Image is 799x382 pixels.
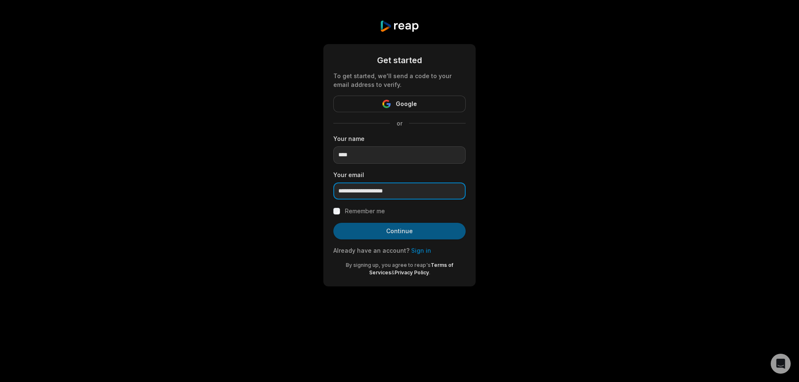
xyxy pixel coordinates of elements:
[333,170,466,179] label: Your email
[333,134,466,143] label: Your name
[411,247,431,254] a: Sign in
[380,20,419,32] img: reap
[429,269,430,276] span: .
[395,269,429,276] a: Privacy Policy
[391,269,395,276] span: &
[333,71,466,89] div: To get started, we'll send a code to your email address to verify.
[333,247,409,254] span: Already have an account?
[333,54,466,67] div: Get started
[390,119,409,128] span: or
[345,206,385,216] label: Remember me
[333,223,466,239] button: Continue
[771,354,791,374] div: Open Intercom Messenger
[396,99,417,109] span: Google
[346,262,431,268] span: By signing up, you agree to reap's
[333,96,466,112] button: Google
